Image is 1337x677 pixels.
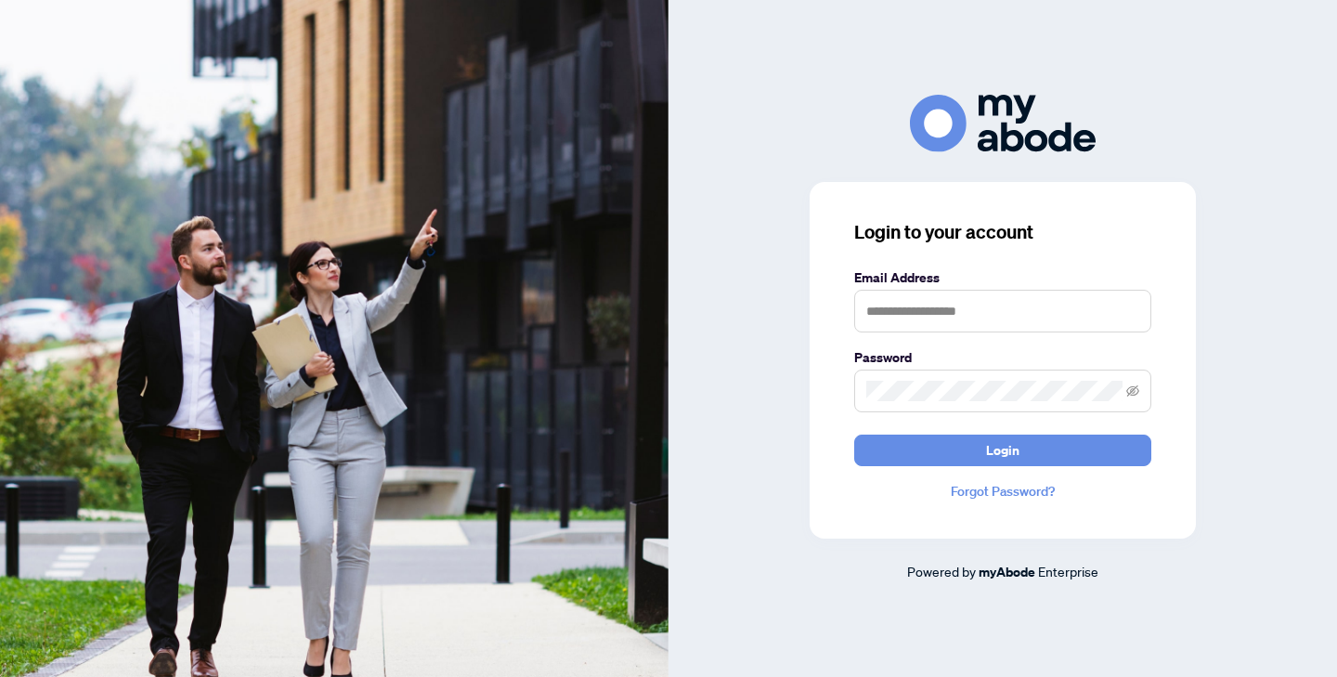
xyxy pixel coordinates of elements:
h3: Login to your account [854,219,1151,245]
span: Login [986,436,1019,465]
img: ma-logo [910,95,1096,151]
label: Email Address [854,267,1151,288]
span: eye-invisible [1126,384,1139,397]
span: Enterprise [1038,563,1098,579]
span: Powered by [907,563,976,579]
label: Password [854,347,1151,368]
button: Login [854,435,1151,466]
a: myAbode [979,562,1035,582]
a: Forgot Password? [854,481,1151,501]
